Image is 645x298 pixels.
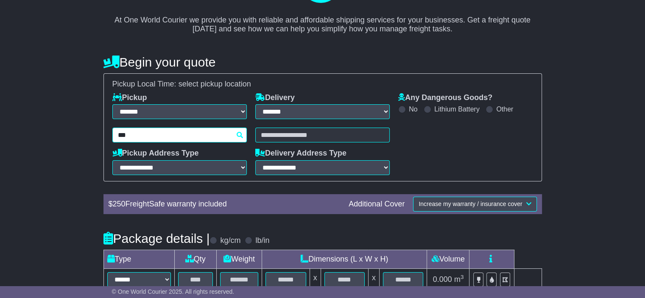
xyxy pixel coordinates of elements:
[369,269,380,291] td: x
[310,269,321,291] td: x
[433,275,452,284] span: 0.000
[220,236,240,245] label: kg/cm
[344,200,409,209] div: Additional Cover
[419,201,522,207] span: Increase my warranty / insurance cover
[255,236,269,245] label: lb/in
[179,80,251,88] span: select pickup location
[398,93,492,103] label: Any Dangerous Goods?
[427,250,469,269] td: Volume
[108,80,537,89] div: Pickup Local Time:
[103,55,542,69] h4: Begin your quote
[255,149,346,158] label: Delivery Address Type
[104,200,345,209] div: $ FreightSafe warranty included
[255,93,295,103] label: Delivery
[454,275,464,284] span: m
[103,231,210,245] h4: Package details |
[112,6,533,34] p: At One World Courier we provide you with reliable and affordable shipping services for your busin...
[413,197,536,212] button: Increase my warranty / insurance cover
[113,200,126,208] span: 250
[217,250,262,269] td: Weight
[409,105,417,113] label: No
[434,105,480,113] label: Lithium Battery
[112,288,235,295] span: © One World Courier 2025. All rights reserved.
[112,93,147,103] label: Pickup
[103,250,174,269] td: Type
[262,250,427,269] td: Dimensions (L x W x H)
[174,250,217,269] td: Qty
[461,274,464,280] sup: 3
[112,149,199,158] label: Pickup Address Type
[496,105,513,113] label: Other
